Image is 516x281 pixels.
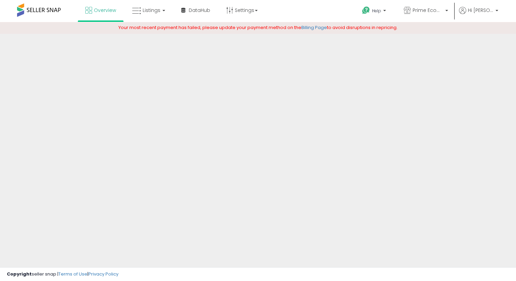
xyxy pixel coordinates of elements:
[94,7,116,14] span: Overview
[7,271,118,278] div: seller snap | |
[459,7,498,22] a: Hi [PERSON_NAME]
[143,7,160,14] span: Listings
[7,271,32,277] strong: Copyright
[118,24,398,31] span: Your most recent payment has failed, please update your payment method on the to avoid disruption...
[372,8,381,14] span: Help
[58,271,87,277] a: Terms of Use
[88,271,118,277] a: Privacy Policy
[301,24,327,31] a: Billing Page
[189,7,210,14] span: DataHub
[362,6,370,15] i: Get Help
[468,7,493,14] span: Hi [PERSON_NAME]
[413,7,443,14] span: Prime Ecommerce Providers
[357,1,393,22] a: Help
